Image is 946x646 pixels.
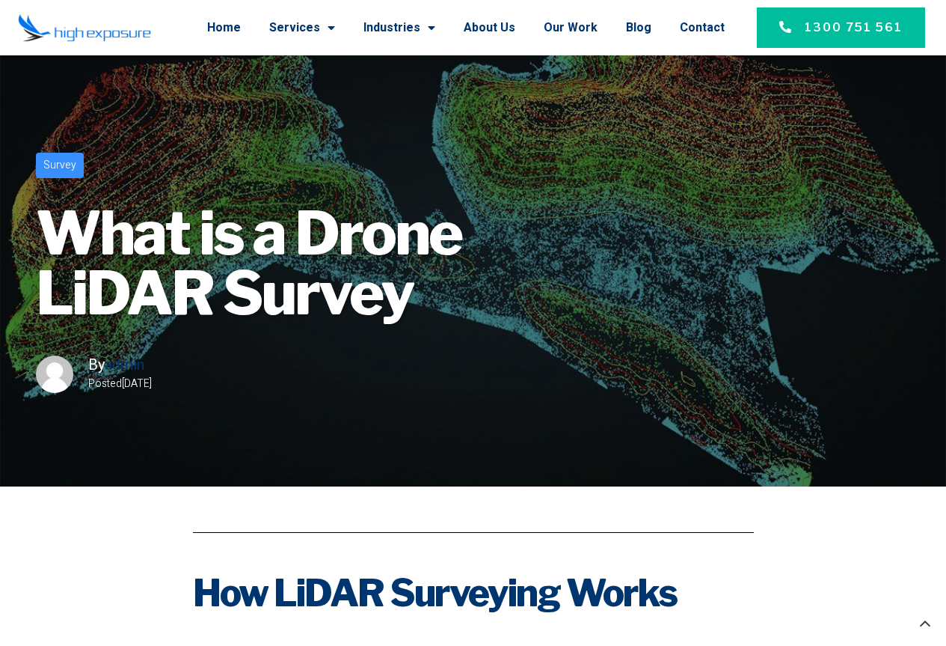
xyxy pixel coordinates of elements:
[544,8,598,47] a: Our Work
[680,8,725,47] a: Contact
[626,8,651,47] a: Blog
[757,7,925,48] a: 1300 751 561
[36,153,84,178] a: Survey
[122,376,152,391] time: [DATE]
[18,13,151,42] img: Final-Logo copy
[36,204,612,323] h1: What is a Drone LiDAR Survey
[363,8,435,47] a: Industries
[464,8,515,47] a: About Us
[166,8,725,47] nav: Menu
[207,8,241,47] a: Home
[269,8,335,47] a: Services
[805,19,903,37] span: 1300 751 561
[36,356,73,393] img: Dave
[193,570,754,615] h2: How LiDAR Surveying Works
[88,376,152,392] div: Posted
[88,353,152,376] div: By
[105,356,144,374] a: admin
